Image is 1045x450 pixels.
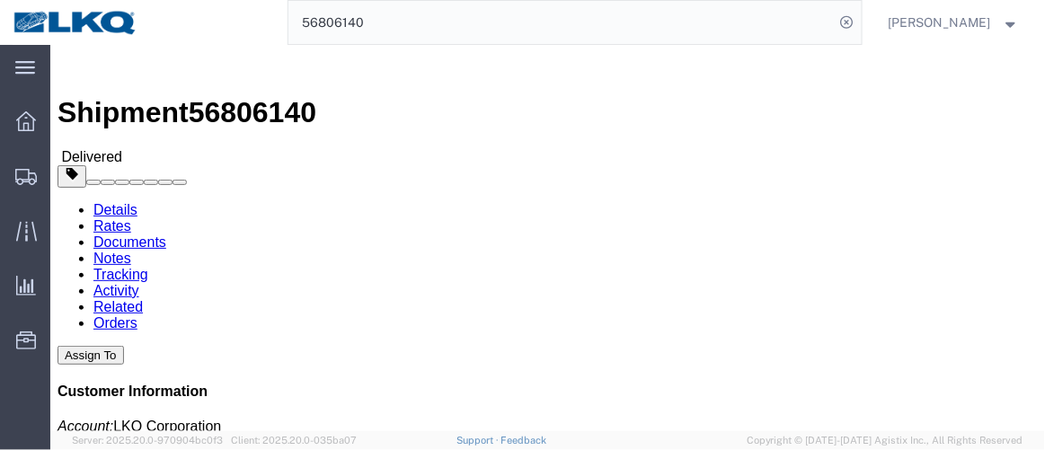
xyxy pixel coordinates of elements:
[72,435,223,446] span: Server: 2025.20.0-970904bc0f3
[13,9,138,36] img: logo
[501,435,547,446] a: Feedback
[456,435,501,446] a: Support
[888,12,1021,33] button: [PERSON_NAME]
[747,433,1023,448] span: Copyright © [DATE]-[DATE] Agistix Inc., All Rights Reserved
[231,435,357,446] span: Client: 2025.20.0-035ba07
[288,1,835,44] input: Search for shipment number, reference number
[50,45,1045,431] iframe: FS Legacy Container
[889,13,991,32] span: Chris Millwee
